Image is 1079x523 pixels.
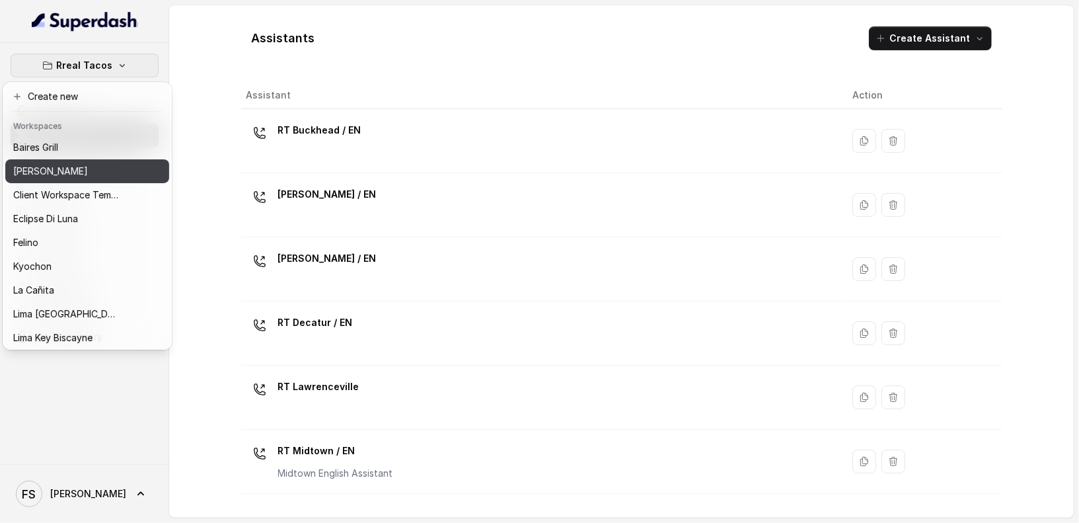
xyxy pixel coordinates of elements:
[5,114,169,136] header: Workspaces
[13,211,78,227] p: Eclipse Di Luna
[5,85,169,108] button: Create new
[13,306,119,322] p: Lima [GEOGRAPHIC_DATA]
[13,282,54,298] p: La Cañita
[3,82,172,350] div: Rreal Tacos
[13,140,58,155] p: Baires Grill
[13,330,93,346] p: Lima Key Biscayne
[11,54,159,77] button: Rreal Tacos
[13,259,52,274] p: Kyochon
[13,235,38,251] p: Felino
[57,58,113,73] p: Rreal Tacos
[13,187,119,203] p: Client Workspace Template
[13,163,88,179] p: [PERSON_NAME]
